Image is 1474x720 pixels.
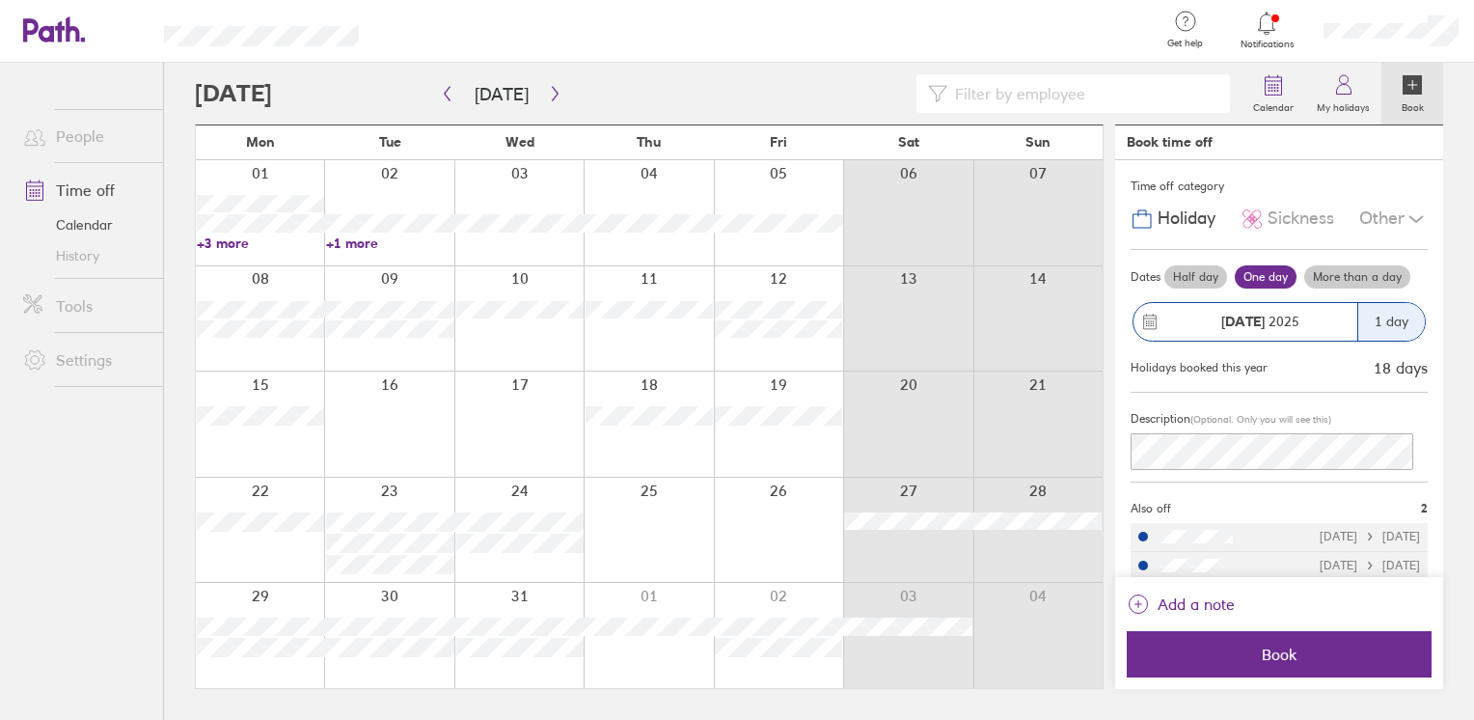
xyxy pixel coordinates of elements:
[1140,646,1418,663] span: Book
[1236,10,1298,50] a: Notifications
[8,287,163,325] a: Tools
[8,240,163,271] a: History
[1025,134,1051,150] span: Sun
[1268,208,1334,229] span: Sickness
[1131,292,1428,351] button: [DATE] 20251 day
[1320,530,1420,543] div: [DATE] [DATE]
[1357,303,1425,341] div: 1 day
[1158,589,1235,620] span: Add a note
[1221,314,1299,329] span: 2025
[1127,631,1432,678] button: Book
[197,235,324,252] a: +3 more
[1131,502,1171,515] span: Also off
[1131,411,1190,426] span: Description
[8,341,163,379] a: Settings
[1221,313,1265,330] strong: [DATE]
[8,117,163,155] a: People
[637,134,661,150] span: Thu
[947,75,1219,112] input: Filter by employee
[898,134,919,150] span: Sat
[770,134,787,150] span: Fri
[1320,559,1420,572] div: [DATE] [DATE]
[1304,265,1410,289] label: More than a day
[8,171,163,209] a: Time off
[1164,265,1227,289] label: Half day
[1131,270,1160,284] span: Dates
[1235,265,1297,289] label: One day
[246,134,275,150] span: Mon
[326,235,453,252] a: +1 more
[1359,201,1428,237] div: Other
[1131,361,1268,374] div: Holidays booked this year
[505,134,534,150] span: Wed
[1127,589,1235,620] button: Add a note
[1158,208,1215,229] span: Holiday
[1305,63,1381,125] a: My holidays
[1390,97,1435,114] label: Book
[1154,38,1216,49] span: Get help
[1127,134,1213,150] div: Book time off
[379,134,401,150] span: Tue
[1131,172,1428,201] div: Time off category
[8,209,163,240] a: Calendar
[1421,502,1428,515] span: 2
[1236,39,1298,50] span: Notifications
[1190,413,1331,426] span: (Optional. Only you will see this)
[1242,63,1305,125] a: Calendar
[1305,97,1381,114] label: My holidays
[1374,359,1428,376] div: 18 days
[1242,97,1305,114] label: Calendar
[1381,63,1443,125] a: Book
[459,78,544,110] button: [DATE]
